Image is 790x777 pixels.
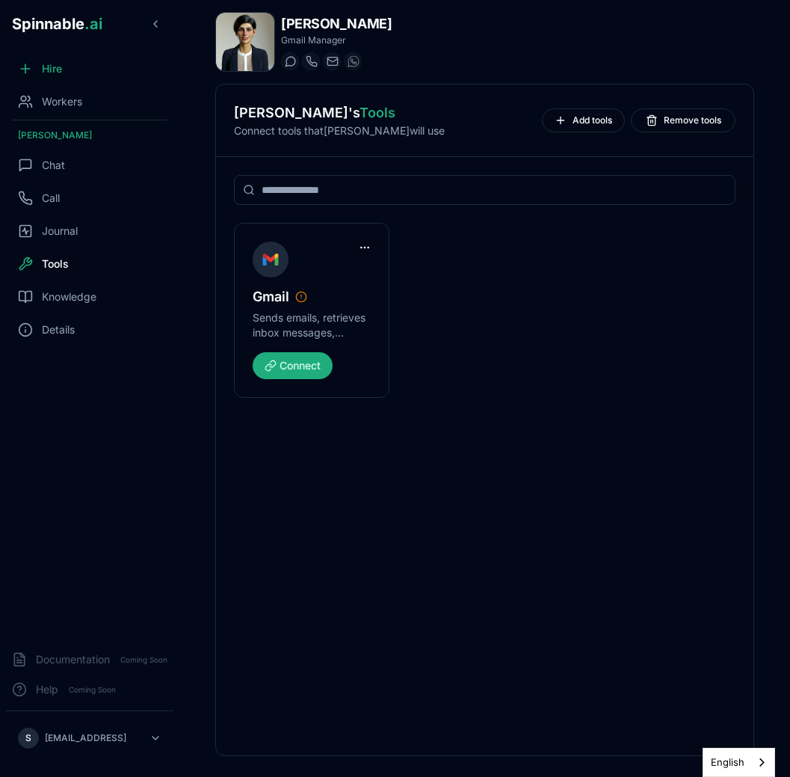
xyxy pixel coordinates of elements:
span: Help [36,682,58,697]
span: Tools [359,105,395,120]
button: Start a call with Emma Thompson [302,52,320,70]
a: English [703,749,774,776]
button: Remove tools [631,108,735,132]
span: Remove tools [664,114,721,126]
span: Coming Soon [64,683,120,697]
p: [EMAIL_ADDRESS] [45,732,126,744]
span: Documentation [36,652,110,667]
button: Add tools [542,108,625,132]
span: Coming Soon [116,653,172,667]
span: Journal [42,224,78,239]
span: .ai [84,15,102,33]
button: Send email to emma.thompson@getspinnable.ai [323,52,341,70]
div: [PERSON_NAME] [6,123,173,147]
span: Add tools [573,114,612,126]
span: Spinnable [12,15,102,33]
p: Gmail Manager [281,34,392,46]
button: S[EMAIL_ADDRESS] [12,723,167,753]
button: Start a chat with Emma Thompson [281,52,299,70]
span: Call [42,191,60,206]
span: Knowledge [42,289,96,304]
h2: [PERSON_NAME] 's [234,102,530,123]
span: Details [42,322,75,337]
p: Connect tools that [PERSON_NAME] will use [234,123,530,138]
img: WhatsApp [348,55,359,67]
img: Emma Thompson [216,13,274,71]
button: Connect [253,352,333,379]
aside: Language selected: English [703,748,775,777]
img: Gmail icon [262,248,280,271]
span: Chat [42,158,65,173]
button: WhatsApp [344,52,362,70]
div: Language [703,748,775,777]
span: Tools [42,257,69,271]
span: Workers [42,94,82,109]
h1: [PERSON_NAME] [281,13,392,34]
span: S [25,732,31,744]
span: Gmail [253,286,289,307]
p: Sends emails, retrieves inbox messages, manages drafts and contacts. [253,310,371,340]
span: Hire [42,61,62,76]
